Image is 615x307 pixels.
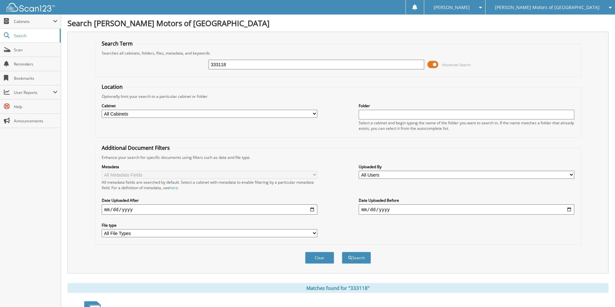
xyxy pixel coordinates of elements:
button: Search [342,252,371,264]
input: end [359,204,574,215]
legend: Additional Document Filters [98,144,173,151]
span: Scan [14,47,57,53]
span: Search [14,33,56,38]
label: Uploaded By [359,164,574,169]
div: Searches all cabinets, folders, files, metadata, and keywords [98,50,578,56]
label: File type [102,222,317,228]
label: Cabinet [102,103,317,108]
span: Help [14,104,57,109]
span: Cabinets [14,19,53,24]
div: Optionally limit your search to a particular cabinet or folder [98,94,578,99]
legend: Search Term [98,40,136,47]
input: start [102,204,317,215]
label: Metadata [102,164,317,169]
img: scan123-logo-white.svg [6,3,55,12]
legend: Location [98,83,126,90]
div: Select a cabinet and begin typing the name of the folder you want to search in. If the name match... [359,120,574,131]
span: [PERSON_NAME] Motors of [GEOGRAPHIC_DATA] [495,5,600,9]
span: Reminders [14,61,57,67]
span: [PERSON_NAME] [434,5,470,9]
div: Enhance your search for specific documents using filters such as date and file type. [98,155,578,160]
label: Date Uploaded Before [359,198,574,203]
label: Folder [359,103,574,108]
span: Announcements [14,118,57,124]
div: All metadata fields are searched by default. Select a cabinet with metadata to enable filtering b... [102,179,317,190]
span: Advanced Search [442,62,471,67]
label: Date Uploaded After [102,198,317,203]
h1: Search [PERSON_NAME] Motors of [GEOGRAPHIC_DATA] [67,18,609,28]
div: Matches found for "333118" [67,283,609,293]
a: here [169,185,178,190]
span: Bookmarks [14,76,57,81]
button: Clear [305,252,334,264]
span: User Reports [14,90,53,95]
